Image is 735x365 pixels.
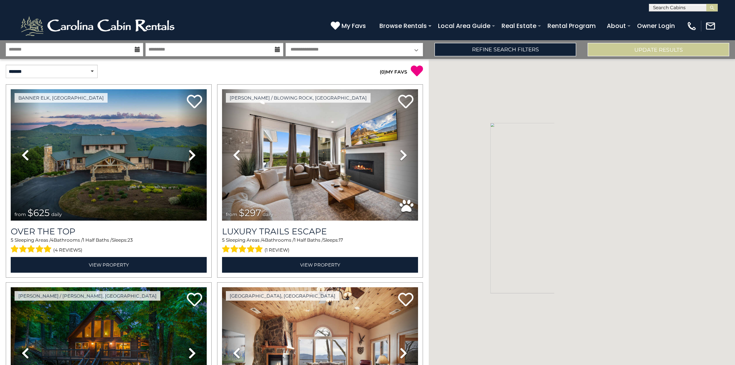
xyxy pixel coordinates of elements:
[226,291,339,301] a: [GEOGRAPHIC_DATA], [GEOGRAPHIC_DATA]
[53,245,82,255] span: (4 reviews)
[19,15,178,38] img: White-1-2.png
[705,21,716,31] img: mail-regular-white.png
[226,93,371,103] a: [PERSON_NAME] / Blowing Rock, [GEOGRAPHIC_DATA]
[603,19,630,33] a: About
[222,257,418,273] a: View Property
[376,19,431,33] a: Browse Rentals
[11,226,207,237] a: Over The Top
[588,43,729,56] button: Update Results
[263,211,273,217] span: daily
[339,237,343,243] span: 17
[498,19,540,33] a: Real Estate
[262,237,265,243] span: 4
[83,237,112,243] span: 1 Half Baths /
[381,69,384,75] span: 0
[15,211,26,217] span: from
[222,89,418,221] img: thumbnail_168695581.jpeg
[222,226,418,237] a: Luxury Trails Escape
[15,93,108,103] a: Banner Elk, [GEOGRAPHIC_DATA]
[341,21,366,31] span: My Favs
[187,94,202,110] a: Add to favorites
[434,19,494,33] a: Local Area Guide
[265,245,289,255] span: (1 review)
[380,69,407,75] a: (0)MY FAVS
[398,292,413,308] a: Add to favorites
[222,237,225,243] span: 5
[380,69,386,75] span: ( )
[633,19,679,33] a: Owner Login
[294,237,323,243] span: 1 Half Baths /
[398,94,413,110] a: Add to favorites
[51,237,54,243] span: 4
[11,89,207,221] img: thumbnail_167153549.jpeg
[239,207,261,218] span: $297
[51,211,62,217] span: daily
[187,292,202,308] a: Add to favorites
[434,43,576,56] a: Refine Search Filters
[544,19,599,33] a: Rental Program
[11,237,13,243] span: 5
[127,237,133,243] span: 23
[11,237,207,255] div: Sleeping Areas / Bathrooms / Sleeps:
[222,237,418,255] div: Sleeping Areas / Bathrooms / Sleeps:
[331,21,368,31] a: My Favs
[28,207,50,218] span: $625
[11,257,207,273] a: View Property
[226,211,237,217] span: from
[15,291,160,301] a: [PERSON_NAME] / [PERSON_NAME], [GEOGRAPHIC_DATA]
[686,21,697,31] img: phone-regular-white.png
